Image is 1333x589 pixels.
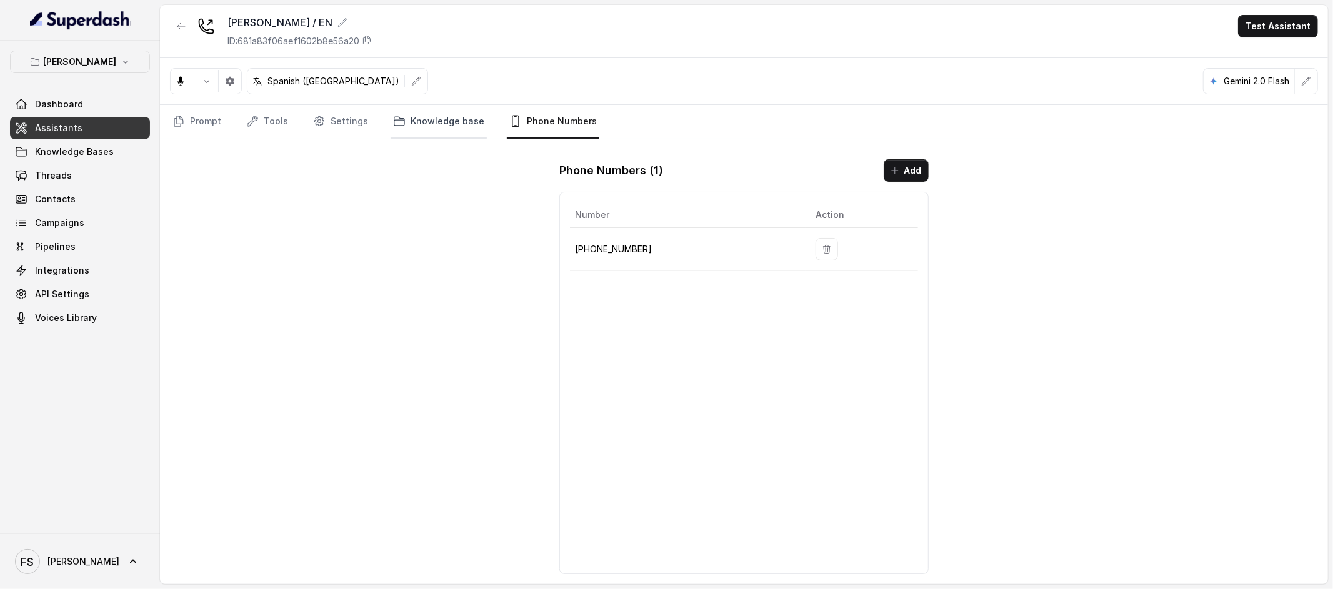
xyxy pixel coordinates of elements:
[35,98,83,111] span: Dashboard
[884,159,929,182] button: Add
[170,105,224,139] a: Prompt
[170,105,1318,139] nav: Tabs
[10,544,150,579] a: [PERSON_NAME]
[1209,76,1219,86] svg: google logo
[10,283,150,305] a: API Settings
[47,555,119,568] span: [PERSON_NAME]
[267,75,399,87] p: Spanish ([GEOGRAPHIC_DATA])
[10,212,150,234] a: Campaigns
[10,259,150,282] a: Integrations
[10,164,150,187] a: Threads
[10,141,150,163] a: Knowledge Bases
[507,105,599,139] a: Phone Numbers
[10,51,150,73] button: [PERSON_NAME]
[10,93,150,116] a: Dashboard
[35,122,82,134] span: Assistants
[10,235,150,258] a: Pipelines
[1224,75,1289,87] p: Gemini 2.0 Flash
[10,117,150,139] a: Assistants
[1238,15,1318,37] button: Test Assistant
[311,105,371,139] a: Settings
[10,188,150,210] a: Contacts
[35,288,89,300] span: API Settings
[806,202,918,228] th: Action
[575,242,796,257] p: [PHONE_NUMBER]
[35,169,72,182] span: Threads
[30,10,131,30] img: light.svg
[10,307,150,329] a: Voices Library
[244,105,291,139] a: Tools
[227,15,372,30] div: [PERSON_NAME] / EN
[35,146,114,158] span: Knowledge Bases
[570,202,806,228] th: Number
[35,312,97,324] span: Voices Library
[559,161,663,181] h1: Phone Numbers ( 1 )
[35,240,76,253] span: Pipelines
[35,264,89,277] span: Integrations
[21,555,34,568] text: FS
[391,105,487,139] a: Knowledge base
[227,35,359,47] p: ID: 681a83f06aef1602b8e56a20
[35,217,84,229] span: Campaigns
[35,193,76,205] span: Contacts
[44,54,117,69] p: [PERSON_NAME]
